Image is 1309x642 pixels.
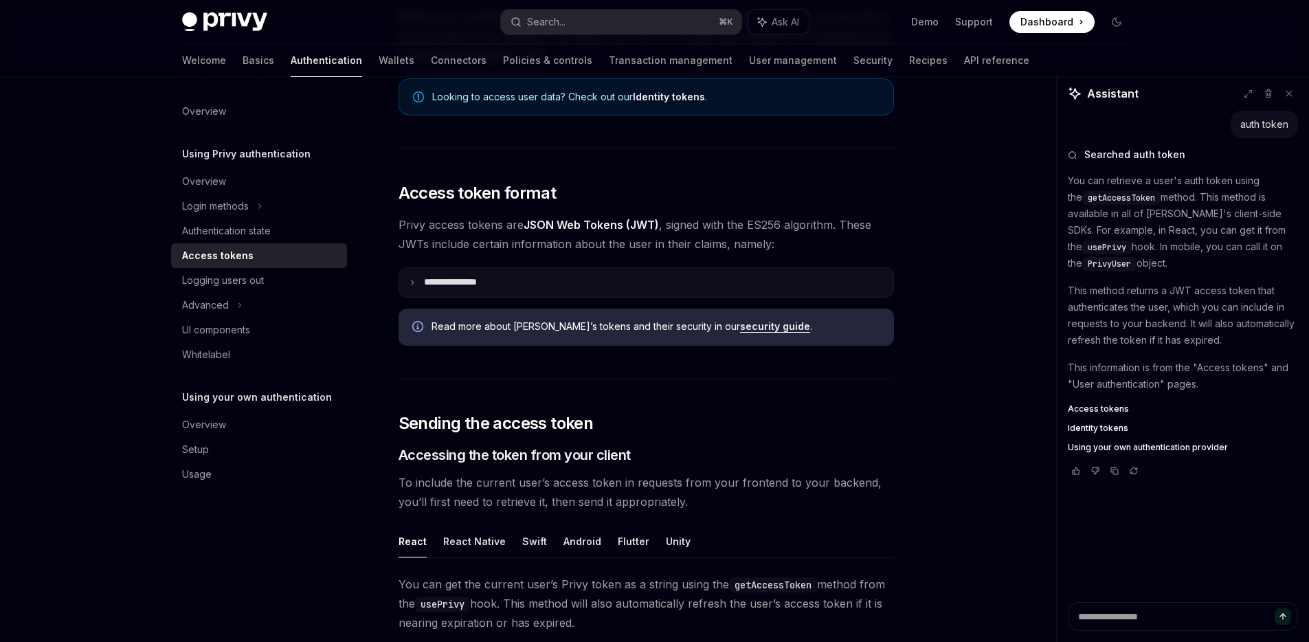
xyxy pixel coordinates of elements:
span: Identity tokens [1068,423,1128,434]
div: Whitelabel [182,346,230,363]
div: Overview [182,173,226,190]
span: Privy access tokens are , signed with the ES256 algorithm. These JWTs include certain information... [399,215,894,254]
a: Welcome [182,44,226,77]
a: Access tokens [171,243,347,268]
span: Read more about [PERSON_NAME]’s tokens and their security in our . [432,320,880,333]
div: Setup [182,441,209,458]
span: Searched auth token [1084,148,1185,162]
span: PrivyUser [1088,258,1131,269]
a: Recipes [909,44,948,77]
a: Authentication state [171,219,347,243]
button: Android [563,525,601,557]
span: usePrivy [1088,242,1126,253]
div: Login methods [182,198,249,214]
button: Unity [666,525,691,557]
a: Using your own authentication provider [1068,442,1298,453]
a: Usage [171,462,347,487]
a: Authentication [291,44,362,77]
code: usePrivy [415,597,470,612]
a: Transaction management [609,44,732,77]
a: JSON Web Tokens (JWT) [524,218,659,232]
span: Using your own authentication provider [1068,442,1228,453]
button: Searched auth token [1068,148,1298,162]
code: getAccessToken [729,577,817,593]
h5: Using your own authentication [182,389,332,406]
div: UI components [182,322,250,338]
span: ⌘ K [719,16,733,27]
button: Flutter [618,525,649,557]
a: Whitelabel [171,342,347,367]
span: Dashboard [1020,15,1073,29]
a: UI components [171,318,347,342]
a: Dashboard [1009,11,1095,33]
span: Access tokens [1068,403,1129,414]
a: Overview [171,169,347,194]
span: Ask AI [772,15,799,29]
span: To include the current user’s access token in requests from your frontend to your backend, you’ll... [399,473,894,511]
div: auth token [1240,118,1288,131]
button: React [399,525,427,557]
a: Overview [171,99,347,124]
a: API reference [964,44,1029,77]
span: Accessing the token from your client [399,445,631,465]
a: Connectors [431,44,486,77]
div: Overview [182,103,226,120]
img: dark logo [182,12,267,32]
div: Search... [527,14,566,30]
a: User management [749,44,837,77]
p: This method returns a JWT access token that authenticates the user, which you can include in requ... [1068,283,1298,348]
a: Policies & controls [503,44,592,77]
div: Logging users out [182,272,264,289]
a: Identity tokens [1068,423,1298,434]
button: Send message [1275,608,1291,625]
button: React Native [443,525,506,557]
svg: Note [413,91,424,102]
span: Sending the access token [399,412,594,434]
a: Security [853,44,893,77]
a: Basics [243,44,274,77]
p: You can retrieve a user's auth token using the method. This method is available in all of [PERSON... [1068,173,1298,272]
span: You can get the current user’s Privy token as a string using the method from the hook. This metho... [399,575,894,632]
button: Swift [522,525,547,557]
a: Demo [911,15,939,29]
a: Overview [171,412,347,437]
a: Setup [171,437,347,462]
a: Support [955,15,993,29]
a: Logging users out [171,268,347,293]
h5: Using Privy authentication [182,146,311,162]
p: This information is from the "Access tokens" and "User authentication" pages. [1068,359,1298,392]
button: Search...⌘K [501,10,741,34]
button: Toggle dark mode [1106,11,1128,33]
div: Authentication state [182,223,271,239]
div: Advanced [182,297,229,313]
a: Identity tokens [633,91,705,103]
div: Overview [182,417,226,433]
span: Access token format [399,182,557,204]
a: security guide [740,320,810,333]
span: Assistant [1087,85,1139,102]
div: Usage [182,466,212,483]
button: Ask AI [748,10,809,34]
span: Looking to access user data? Check out our . [432,90,880,104]
span: getAccessToken [1088,192,1155,203]
a: Access tokens [1068,403,1298,414]
svg: Info [412,321,426,335]
a: Wallets [379,44,414,77]
div: Access tokens [182,247,254,264]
